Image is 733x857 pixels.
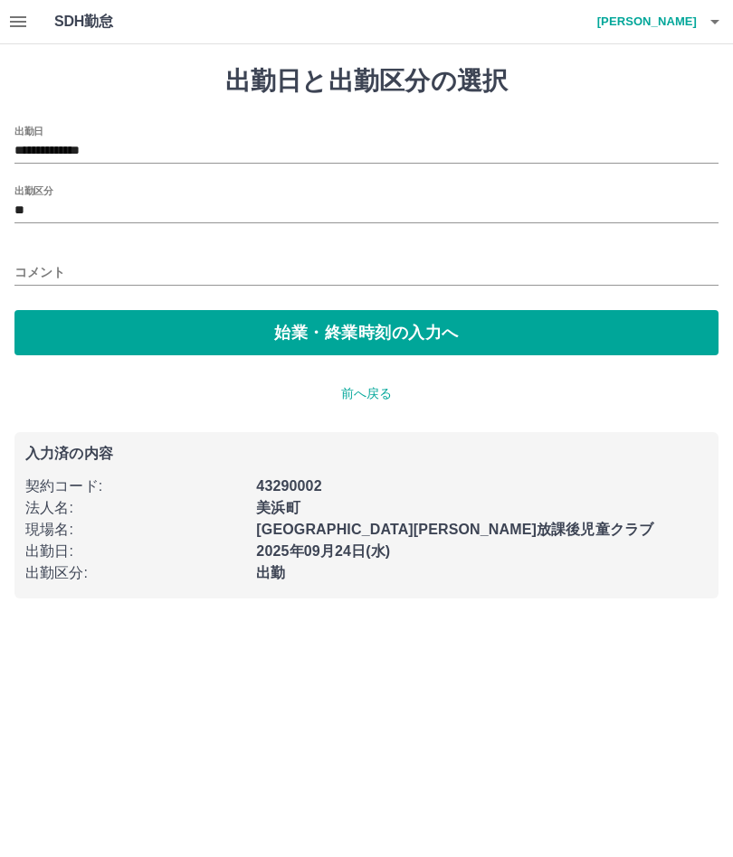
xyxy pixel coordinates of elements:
[14,384,719,403] p: 前へ戻る
[25,447,708,461] p: 入力済の内容
[25,497,245,519] p: 法人名 :
[25,476,245,497] p: 契約コード :
[14,184,52,197] label: 出勤区分
[256,500,300,515] b: 美浜町
[256,543,390,559] b: 2025年09月24日(水)
[256,565,285,580] b: 出勤
[25,562,245,584] p: 出勤区分 :
[256,522,653,537] b: [GEOGRAPHIC_DATA][PERSON_NAME]放課後児童クラブ
[25,541,245,562] p: 出勤日 :
[14,124,43,137] label: 出勤日
[14,66,719,97] h1: 出勤日と出勤区分の選択
[14,310,719,355] button: 始業・終業時刻の入力へ
[256,478,321,494] b: 43290002
[25,519,245,541] p: 現場名 :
